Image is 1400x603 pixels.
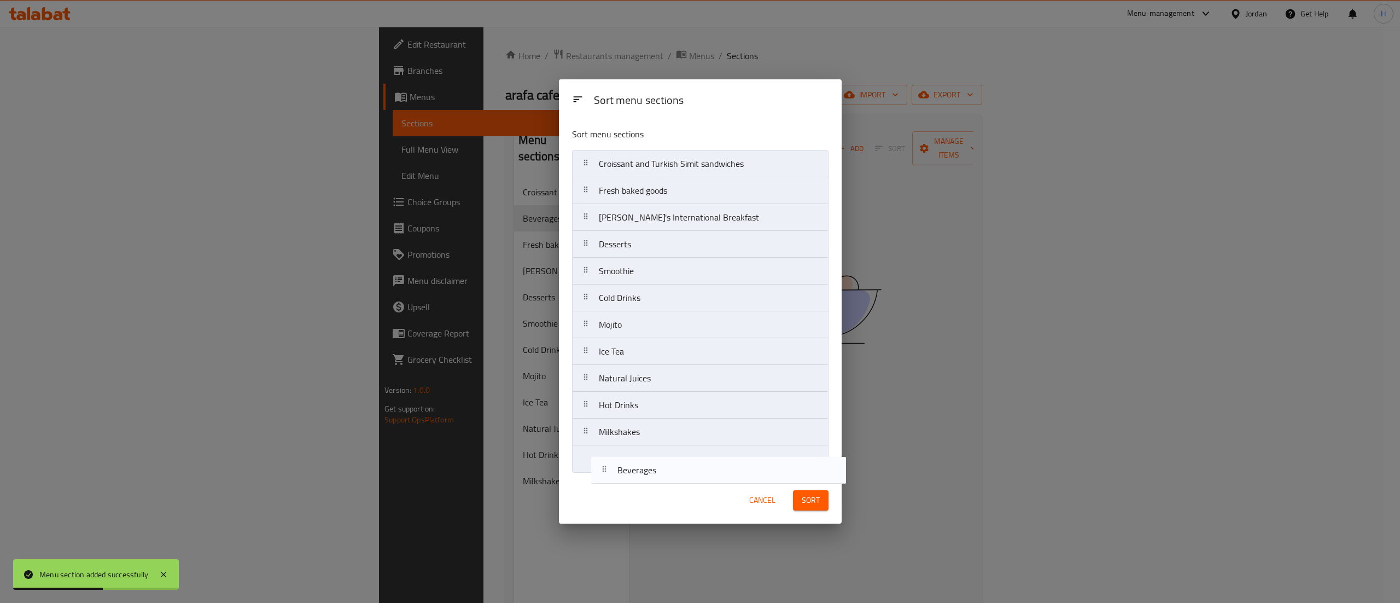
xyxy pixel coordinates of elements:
div: Sort menu sections [590,89,833,113]
div: Menu section added successfully [39,569,148,581]
span: Cancel [749,494,775,507]
button: Cancel [745,490,780,511]
p: Sort menu sections [572,127,775,141]
span: Sort [802,494,820,507]
button: Sort [793,490,829,511]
